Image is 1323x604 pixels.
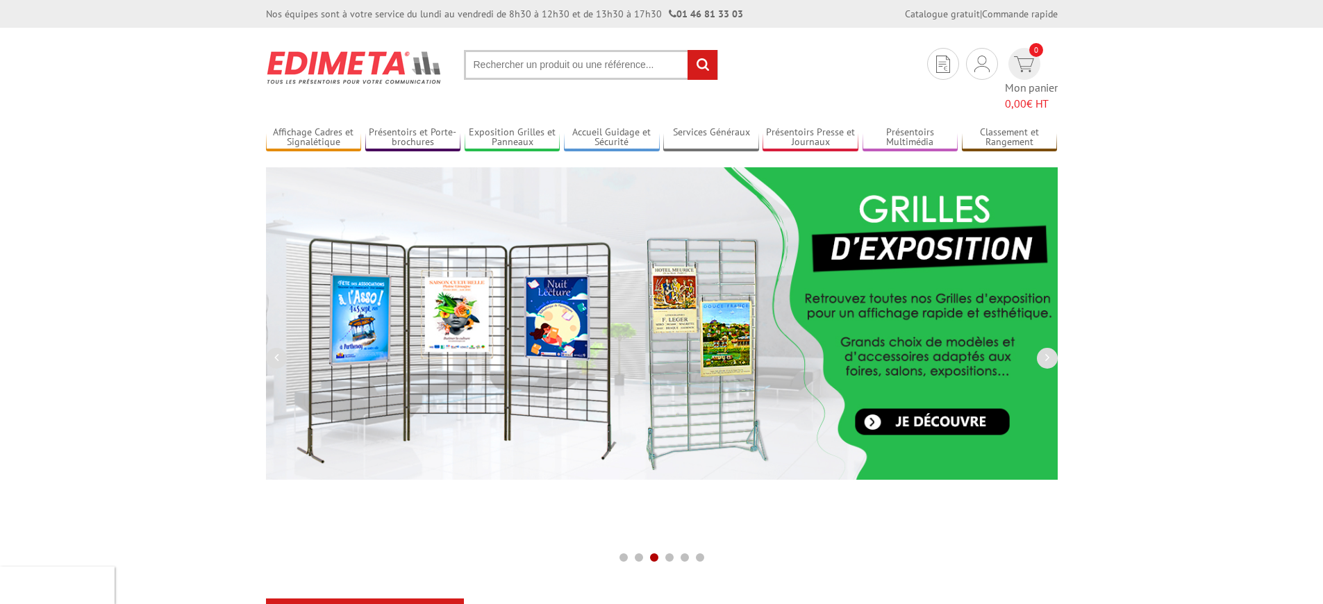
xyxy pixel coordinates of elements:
img: devis rapide [1014,56,1034,72]
a: Services Généraux [663,126,759,149]
input: Rechercher un produit ou une référence... [464,50,718,80]
a: Présentoirs et Porte-brochures [365,126,461,149]
a: devis rapide 0 Mon panier 0,00€ HT [1005,48,1058,112]
input: rechercher [688,50,717,80]
a: Classement et Rangement [962,126,1058,149]
div: | [905,7,1058,21]
a: Exposition Grilles et Panneaux [465,126,560,149]
img: devis rapide [936,56,950,73]
span: 0 [1029,43,1043,57]
a: Commande rapide [982,8,1058,20]
div: Nos équipes sont à votre service du lundi au vendredi de 8h30 à 12h30 et de 13h30 à 17h30 [266,7,743,21]
span: € HT [1005,96,1058,112]
a: Accueil Guidage et Sécurité [564,126,660,149]
img: Présentoir, panneau, stand - Edimeta - PLV, affichage, mobilier bureau, entreprise [266,42,443,93]
img: devis rapide [974,56,990,72]
a: Présentoirs Multimédia [863,126,958,149]
span: 0,00 [1005,97,1026,110]
span: Mon panier [1005,80,1058,112]
strong: 01 46 81 33 03 [669,8,743,20]
a: Affichage Cadres et Signalétique [266,126,362,149]
a: Présentoirs Presse et Journaux [763,126,858,149]
a: Catalogue gratuit [905,8,980,20]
